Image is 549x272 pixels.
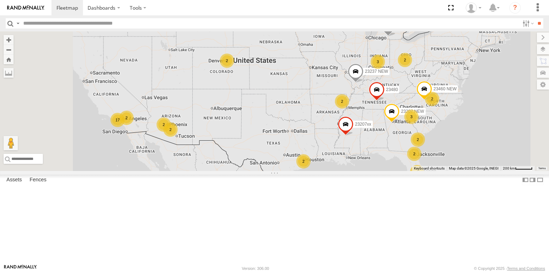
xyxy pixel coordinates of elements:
a: Visit our Website [4,265,37,272]
label: Map Settings [537,80,549,90]
a: Terms (opens in new tab) [538,167,546,170]
label: Dock Summary Table to the Right [529,175,536,185]
span: 23480 [386,87,398,92]
span: 23207xx [355,122,371,127]
label: Fences [26,175,50,185]
div: 2 [407,147,421,161]
label: Search Filter Options [520,18,535,29]
label: Hide Summary Table [536,175,544,185]
div: Sardor Khadjimedov [463,2,484,13]
div: © Copyright 2025 - [474,266,545,271]
a: Terms and Conditions [507,266,545,271]
button: Zoom Home [4,55,14,64]
i: ? [509,2,521,14]
button: Keyboard shortcuts [414,166,445,171]
div: 2 [335,94,349,109]
div: 2 [411,132,425,147]
span: Map data ©2025 Google, INEGI [449,166,499,170]
div: 2 [296,154,311,168]
div: 4 [410,165,424,179]
span: 23207 NEW [401,109,424,114]
div: 2 [119,111,134,125]
div: 17 [110,113,125,127]
div: 2 [163,122,178,137]
button: Map Scale: 200 km per 45 pixels [501,166,535,171]
div: 2 [157,117,171,132]
label: Assets [3,175,25,185]
div: 3 [371,55,385,69]
button: Drag Pegman onto the map to open Street View [4,136,18,150]
div: 2 [220,54,234,68]
span: 23460 NEW [434,86,457,91]
label: Dock Summary Table to the Left [522,175,529,185]
button: Zoom in [4,35,14,45]
div: 3 [404,110,419,124]
div: 2 [425,92,439,106]
div: Version: 306.00 [242,266,269,271]
label: Measure [4,68,14,78]
span: 200 km [503,166,515,170]
label: Search Query [15,18,21,29]
img: rand-logo.svg [7,5,44,10]
span: 23237 NEW [365,69,388,74]
div: 2 [398,53,412,67]
button: Zoom out [4,45,14,55]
